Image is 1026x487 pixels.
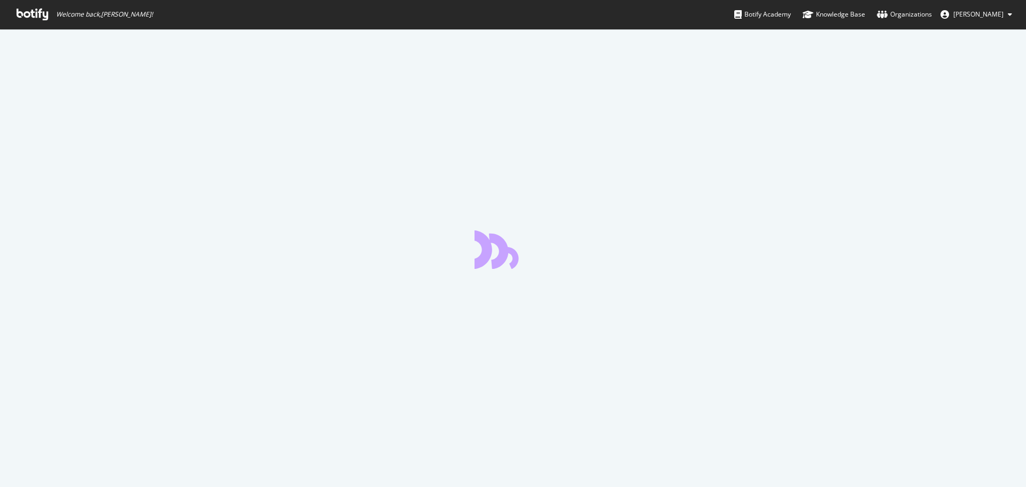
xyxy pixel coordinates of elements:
[932,6,1021,23] button: [PERSON_NAME]
[475,230,551,269] div: animation
[877,9,932,20] div: Organizations
[734,9,791,20] div: Botify Academy
[803,9,865,20] div: Knowledge Base
[56,10,153,19] span: Welcome back, [PERSON_NAME] !
[953,10,1004,19] span: Rob Hilborn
